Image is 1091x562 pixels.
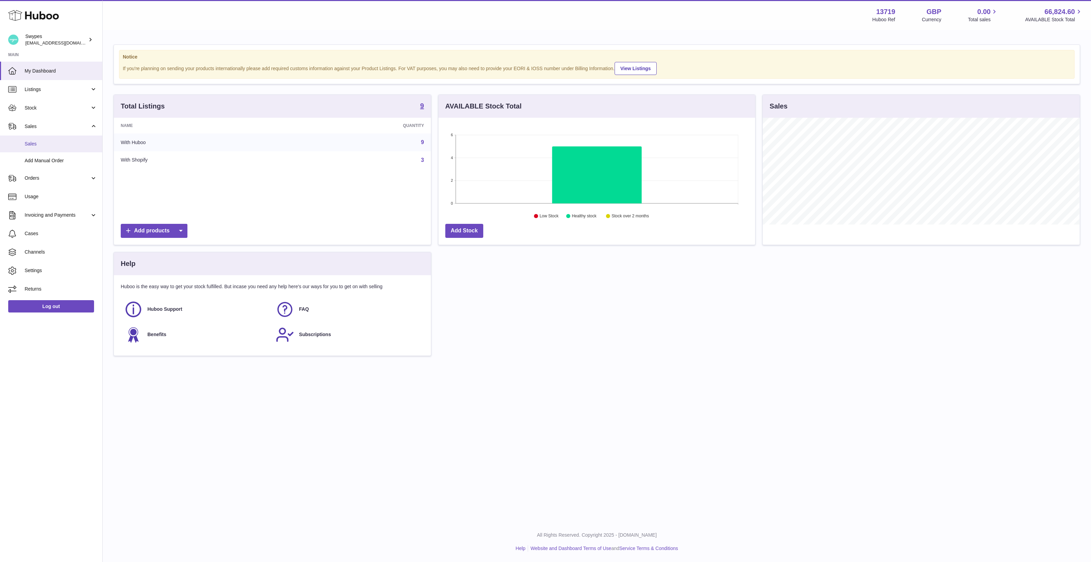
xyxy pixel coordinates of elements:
[25,141,97,147] span: Sales
[572,214,597,219] text: Healthy stock
[25,123,90,130] span: Sales
[8,300,94,312] a: Log out
[451,179,453,183] text: 2
[25,40,101,46] span: [EMAIL_ADDRESS][DOMAIN_NAME]
[8,35,18,45] img: internalAdmin-13719@internal.huboo.com
[530,546,611,551] a: Website and Dashboard Terms of Use
[926,7,941,16] strong: GBP
[25,267,97,274] span: Settings
[121,283,424,290] p: Huboo is the easy way to get your stock fulfilled. But incase you need any help here's our ways f...
[1044,7,1075,16] span: 66,824.60
[299,331,331,338] span: Subscriptions
[25,157,97,164] span: Add Manual Order
[124,300,269,319] a: Huboo Support
[977,7,991,16] span: 0.00
[528,545,678,552] li: and
[770,102,787,111] h3: Sales
[25,105,90,111] span: Stock
[147,331,166,338] span: Benefits
[147,306,182,312] span: Huboo Support
[121,259,135,268] h3: Help
[114,118,285,133] th: Name
[121,102,165,111] h3: Total Listings
[872,16,895,23] div: Huboo Ref
[451,201,453,205] text: 0
[124,325,269,344] a: Benefits
[615,62,657,75] a: View Listings
[121,224,187,238] a: Add products
[968,16,998,23] span: Total sales
[25,33,87,46] div: Swypes
[612,214,649,219] text: Stock over 2 months
[451,156,453,160] text: 4
[299,306,309,312] span: FAQ
[1025,7,1083,23] a: 66,824.60 AVAILABLE Stock Total
[420,102,424,109] strong: 9
[114,151,285,169] td: With Shopify
[25,86,90,93] span: Listings
[540,214,559,219] text: Low Stock
[123,54,1071,60] strong: Notice
[114,133,285,151] td: With Huboo
[25,68,97,74] span: My Dashboard
[25,249,97,255] span: Channels
[968,7,998,23] a: 0.00 Total sales
[421,139,424,145] a: 9
[1025,16,1083,23] span: AVAILABLE Stock Total
[876,7,895,16] strong: 13719
[25,212,90,218] span: Invoicing and Payments
[421,157,424,163] a: 3
[25,193,97,200] span: Usage
[276,300,420,319] a: FAQ
[276,325,420,344] a: Subscriptions
[420,102,424,111] a: 9
[25,175,90,181] span: Orders
[516,546,526,551] a: Help
[445,224,483,238] a: Add Stock
[451,133,453,137] text: 6
[25,286,97,292] span: Returns
[123,61,1071,75] div: If you're planning on sending your products internationally please add required customs informati...
[285,118,431,133] th: Quantity
[922,16,942,23] div: Currency
[108,532,1086,538] p: All Rights Reserved. Copyright 2025 - [DOMAIN_NAME]
[619,546,678,551] a: Service Terms & Conditions
[445,102,522,111] h3: AVAILABLE Stock Total
[25,230,97,237] span: Cases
